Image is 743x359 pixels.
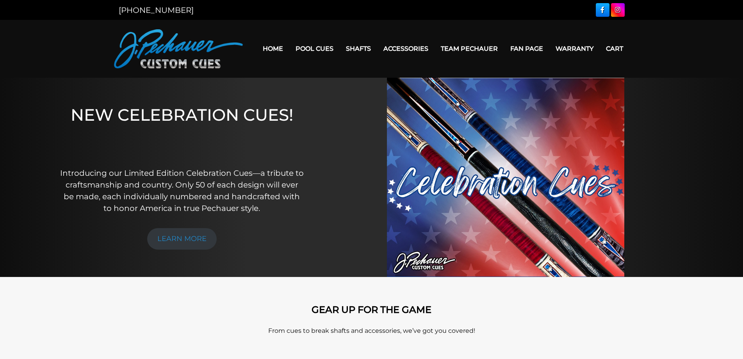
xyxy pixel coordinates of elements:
h1: NEW CELEBRATION CUES! [60,105,304,156]
a: Cart [600,39,629,59]
a: LEARN MORE [147,228,217,250]
a: Home [257,39,289,59]
strong: GEAR UP FOR THE GAME [312,304,431,315]
p: From cues to break shafts and accessories, we’ve got you covered! [149,326,594,336]
a: [PHONE_NUMBER] [119,5,194,15]
a: Warranty [549,39,600,59]
a: Fan Page [504,39,549,59]
img: Pechauer Custom Cues [114,29,243,68]
a: Team Pechauer [435,39,504,59]
a: Shafts [340,39,377,59]
a: Accessories [377,39,435,59]
a: Pool Cues [289,39,340,59]
p: Introducing our Limited Edition Celebration Cues—a tribute to craftsmanship and country. Only 50 ... [60,167,304,214]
